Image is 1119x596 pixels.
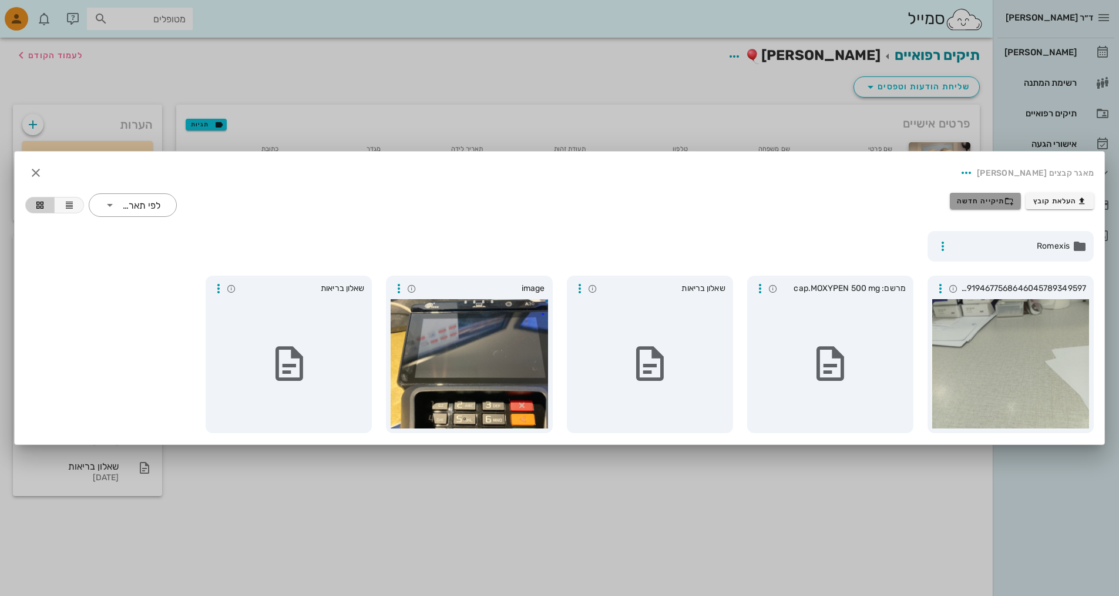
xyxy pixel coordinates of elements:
span: 17599389194677568646045789349597 [961,282,1086,295]
span: העלאת קובץ [1033,196,1087,206]
span: Romexis [954,240,1070,253]
div: לפי תאריך [121,200,160,211]
span: image [419,282,545,295]
button: העלאת קובץ [1026,193,1094,209]
span: שאלון בריאות [600,282,725,295]
div: לפי תאריך [89,193,177,217]
span: תיקייה חדשה [957,196,1014,206]
span: מרשם: cap.MOXYPEN 500 mg [781,282,906,295]
button: תיקייה חדשה [950,193,1021,209]
span: שאלון בריאות [239,282,364,295]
